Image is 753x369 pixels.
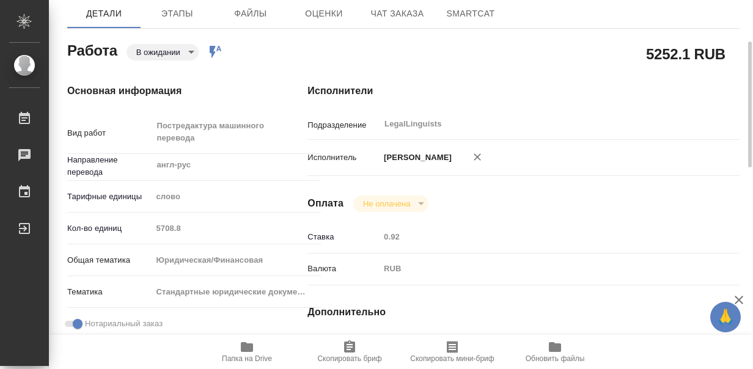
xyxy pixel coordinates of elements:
[368,6,427,21] span: Чат заказа
[441,6,500,21] span: SmartCat
[67,38,117,60] h2: Работа
[715,304,736,330] span: 🙏
[67,191,152,203] p: Тарифные единицы
[464,144,491,170] button: Удалить исполнителя
[222,354,272,363] span: Папка на Drive
[646,43,725,64] h2: 5252.1 RUB
[317,354,381,363] span: Скопировать бриф
[380,228,703,246] input: Пустое поле
[127,44,199,60] div: В ожидании
[380,152,452,164] p: [PERSON_NAME]
[401,335,504,369] button: Скопировать мини-бриф
[410,354,494,363] span: Скопировать мини-бриф
[307,334,380,359] p: Последнее изменение
[67,84,259,98] h4: Основная информация
[85,318,163,330] span: Нотариальный заказ
[307,119,380,131] p: Подразделение
[380,258,703,279] div: RUB
[152,282,321,302] div: Стандартные юридические документы, договоры, уставы
[307,196,343,211] h4: Оплата
[307,152,380,164] p: Исполнитель
[148,6,207,21] span: Этапы
[152,186,321,207] div: слово
[504,335,606,369] button: Обновить файлы
[353,195,428,212] div: В ожидании
[152,250,321,271] div: Юридическая/Финансовая
[526,354,585,363] span: Обновить файлы
[133,47,184,57] button: В ожидании
[307,305,740,320] h4: Дополнительно
[67,286,152,298] p: Тематика
[307,84,740,98] h4: Исполнители
[307,231,380,243] p: Ставка
[75,6,133,21] span: Детали
[196,335,298,369] button: Папка на Drive
[67,254,152,266] p: Общая тематика
[298,335,401,369] button: Скопировать бриф
[152,219,321,237] input: Пустое поле
[67,154,152,178] p: Направление перевода
[221,6,280,21] span: Файлы
[67,222,152,235] p: Кол-во единиц
[67,127,152,139] p: Вид работ
[307,263,380,275] p: Валюта
[710,302,741,332] button: 🙏
[359,199,414,209] button: Не оплачена
[295,6,353,21] span: Оценки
